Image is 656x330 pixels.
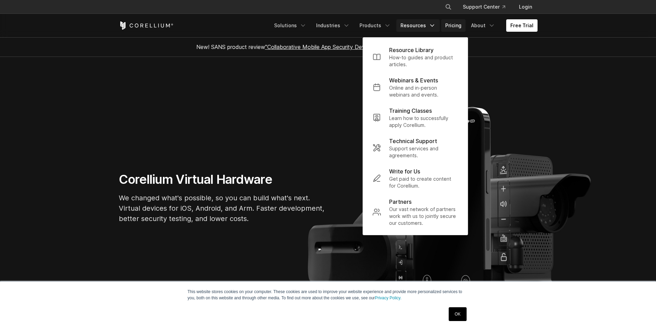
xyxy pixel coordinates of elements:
p: Webinars & Events [389,76,438,84]
a: "Collaborative Mobile App Security Development and Analysis" [265,43,424,50]
a: Support Center [457,1,511,13]
p: Resource Library [389,46,434,54]
p: Training Classes [389,107,432,115]
p: Get paid to create content for Corellium. [389,176,458,189]
p: Our vast network of partners work with us to jointly secure our customers. [389,206,458,227]
div: Navigation Menu [270,19,538,32]
a: Resource Library How-to guides and product articles. [367,42,464,72]
a: Corellium Home [119,21,174,30]
a: About [467,19,499,32]
a: Solutions [270,19,311,32]
a: Privacy Policy. [375,296,402,300]
p: We changed what's possible, so you can build what's next. Virtual devices for iOS, Android, and A... [119,193,325,224]
p: Online and in-person webinars and events. [389,84,458,98]
p: Learn how to successfully apply Corellium. [389,115,458,129]
p: How-to guides and product articles. [389,54,458,68]
a: Pricing [441,19,466,32]
button: Search [442,1,455,13]
a: Training Classes Learn how to successfully apply Corellium. [367,102,464,133]
h1: Corellium Virtual Hardware [119,172,325,187]
a: Technical Support Support services and agreements. [367,133,464,163]
a: Webinars & Events Online and in-person webinars and events. [367,72,464,102]
p: Support services and agreements. [389,145,458,159]
a: Resources [396,19,440,32]
a: Login [513,1,538,13]
a: Products [355,19,395,32]
a: Free Trial [506,19,538,32]
a: Partners Our vast network of partners work with us to jointly secure our customers. [367,193,464,231]
div: Navigation Menu [437,1,538,13]
p: Partners [389,198,412,206]
a: Write for Us Get paid to create content for Corellium. [367,163,464,193]
p: Technical Support [389,137,437,145]
span: New! SANS product review now available. [196,43,460,50]
a: Industries [312,19,354,32]
p: This website stores cookies on your computer. These cookies are used to improve your website expe... [188,289,469,301]
a: OK [449,307,466,321]
p: Write for Us [389,167,420,176]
